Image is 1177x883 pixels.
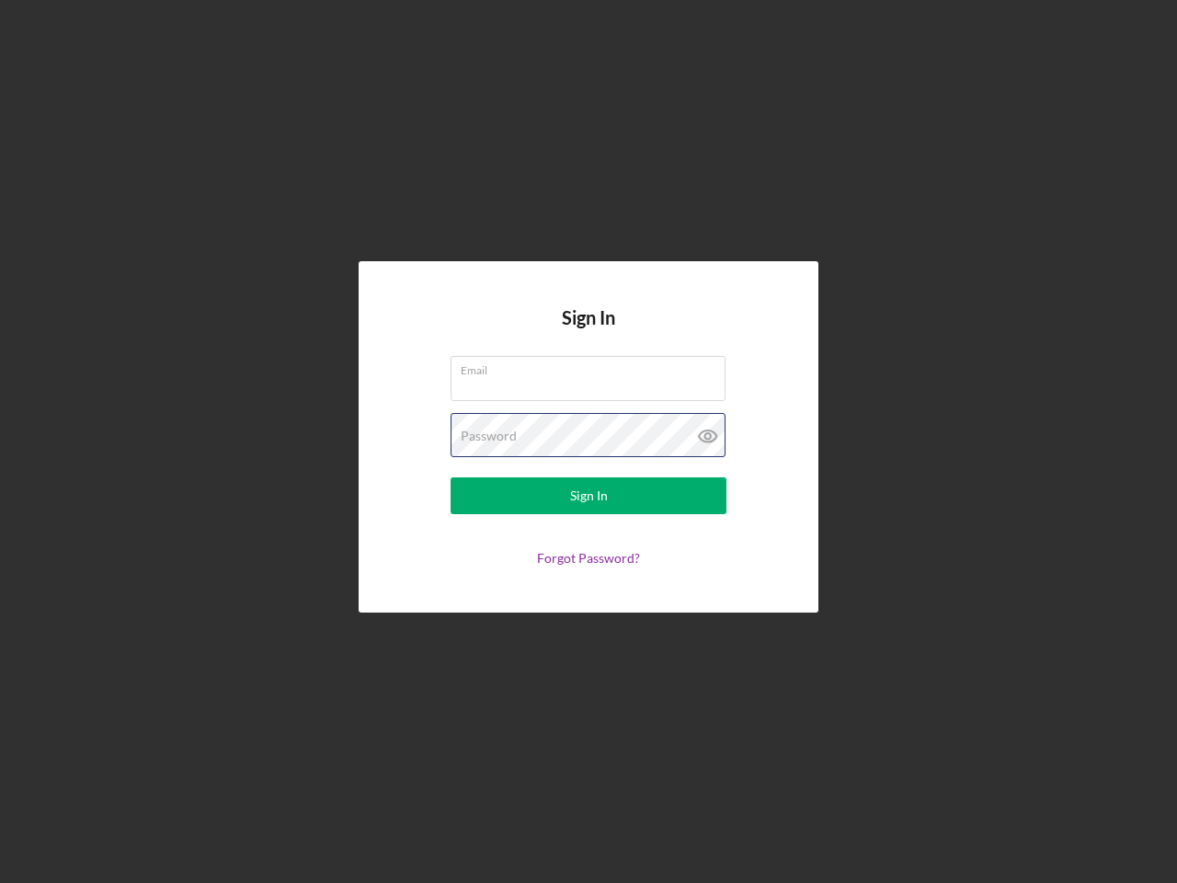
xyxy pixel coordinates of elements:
[537,550,640,566] a: Forgot Password?
[461,357,726,377] label: Email
[570,477,608,514] div: Sign In
[461,429,517,443] label: Password
[451,477,726,514] button: Sign In
[562,307,615,356] h4: Sign In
